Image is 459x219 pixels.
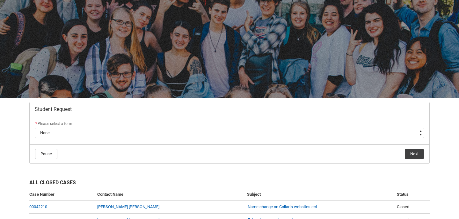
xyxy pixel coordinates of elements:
button: Pause [35,149,57,159]
th: Contact Name [95,189,244,201]
a: 00042210 [29,204,47,209]
span: Please select a form: [38,121,73,126]
th: Subject [244,189,394,201]
article: Redu_Student_Request flow [29,102,430,164]
button: Next [405,149,424,159]
span: Closed [397,204,409,209]
th: Status [394,189,430,201]
a: Name change on Collarts websites ect [248,204,317,210]
span: Student Request [35,106,72,113]
th: Case Number [29,189,95,201]
a: [PERSON_NAME] [PERSON_NAME] [97,204,159,209]
h2: All Closed Cases [29,179,430,189]
abbr: required [35,121,37,126]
